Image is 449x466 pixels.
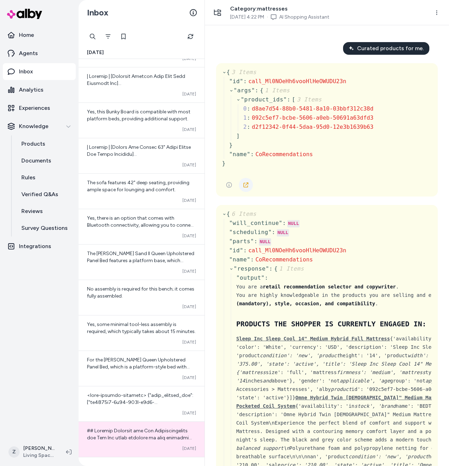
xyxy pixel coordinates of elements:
[252,105,374,112] span: d8ae7d54-88b0-5481-8a10-03bbf312c38d
[229,256,250,263] span: " name "
[79,421,205,457] a: ## Loremip Dolorsit ame Con Adipiscingelits doe Tem Inc utlab etdolore ma aliq enimadmi veni qui ...
[3,118,76,135] button: Knowledge
[277,229,289,237] div: NULL
[252,114,374,121] span: 092c5ef7-bcbe-5606-a0eb-50691a63dfd3
[87,180,189,193] span: The sofa features 42" deep seating, providing ample space for lounging and comfort.
[274,265,304,272] span: {
[3,63,76,80] a: Inbox
[21,173,35,182] p: Rules
[101,29,115,44] button: Filter
[269,265,273,273] div: :
[19,122,48,131] p: Knowledge
[263,378,272,384] em: and
[79,351,205,386] a: For the [PERSON_NAME] Queen Upholstered Panel Bed, which is a platform-style bed with fabric upho...
[8,446,20,458] span: Z
[87,215,195,235] span: Yes, there is an option that comes with Bluetooth connectivity, allowing you to connect your devi...
[182,410,196,416] span: [DATE]
[21,224,68,232] p: Survey Questions
[87,286,194,299] span: No assembly is required for this bench; it comes fully assembled.
[19,242,51,251] p: Integrations
[87,7,108,18] h2: Inbox
[19,49,38,58] p: Agents
[260,87,290,94] span: {
[182,339,196,345] span: [DATE]
[182,91,196,97] span: [DATE]
[79,386,205,421] a: <lore-ipsumdo-sitametc> {"adip_elitsed_doe":["te4875i7-6u94-903l-e9d6-m5a1e2a8min6","655ve8qu-n6e...
[287,95,290,104] div: :
[357,44,424,53] span: Curated products for me.
[222,160,226,167] span: }
[87,109,190,122] span: Yes, this Bunky Board is compatible with most platform beds, providing additional support.
[19,67,33,76] p: Inbox
[241,96,287,103] span: " product_ids "
[21,207,43,215] p: Reviews
[282,219,286,227] div: :
[248,247,346,254] span: call_Ml0NOeHh6vooHlHeOWUDU23n
[87,251,195,313] span: The [PERSON_NAME] Sand II Queen Upholstered Panel Bed features a platform base, which means it is...
[243,246,247,255] div: :
[21,157,51,165] p: Documents
[259,238,271,246] div: NULL
[355,403,396,409] em: stock', 'brand
[79,209,205,244] a: Yes, there is an option that comes with Bluetooth connectivity, allowing you to connect your devi...
[227,69,256,75] span: {
[236,133,240,139] span: ]
[23,445,55,452] p: [PERSON_NAME]
[260,353,340,358] em: condition': 'new', 'product
[14,220,76,237] a: Survey Questions
[287,220,300,228] div: NULL
[292,96,322,103] span: [
[79,102,205,138] a: Yes, this Bunky Board is compatible with most platform beds, providing additional support.[DATE]
[236,336,390,341] span: Sleep Inc Sleep Cool 14" Medium Hybrid Full Mattress
[3,27,76,44] a: Home
[243,124,247,130] span: 2
[236,274,264,281] span: " output "
[227,211,256,217] span: {
[255,86,259,95] div: :
[14,152,76,169] a: Documents
[248,78,346,85] span: call_Ml0NOeHh6vooHlHeOWUDU23n
[14,203,76,220] a: Reviews
[21,140,45,148] p: Products
[255,256,313,263] span: CoRecommendations
[234,87,255,94] span: " args "
[14,169,76,186] a: Rules
[87,49,104,56] span: [DATE]
[243,105,247,112] span: 0
[229,151,250,158] span: " name "
[243,77,247,86] div: :
[234,265,269,272] span: " response "
[263,87,290,94] span: 1 Items
[182,162,196,168] span: [DATE]
[229,238,254,245] span: " parts "
[230,69,256,75] span: 3 Items
[337,370,425,375] em: firmness': 'medium', 'mattress
[243,114,247,121] span: 1
[182,198,196,203] span: [DATE]
[229,142,233,148] span: }
[79,315,205,351] a: Yes, some minimal tool-less assembly is required, which typically takes about 15 minutes.[DATE]
[252,124,374,130] span: d2f12342-0f44-5daa-95d0-12e3b1639b63
[182,233,196,239] span: [DATE]
[263,284,396,289] strong: retail recommendation selector and copywriter
[229,220,282,226] span: " will_continue "
[230,5,329,13] span: Category: mattresses
[79,280,205,315] a: No assembly is required for this bench; it comes fully assembled.[DATE]
[331,386,351,392] em: product
[21,190,58,199] p: Verified Q&As
[250,255,254,264] div: :
[79,173,205,209] a: The sofa features 42" deep seating, providing ample space for lounging and comfort.[DATE]
[14,186,76,203] a: Verified Q&As
[4,441,60,463] button: Z[PERSON_NAME]Living Spaces
[255,151,313,158] span: CoRecommendations
[247,114,250,122] div: :
[279,14,329,21] a: AI Shopping Assistant
[79,67,205,102] a: | Loremip | [Dolorsit Ametcon Adip Elit Sedd Eiusmodt Inc](utlab://etd.magnaaliquae.adm/ven-quisn...
[23,452,55,459] span: Living Spaces
[3,238,76,255] a: Integrations
[222,178,236,192] button: See more
[182,446,196,451] span: [DATE]
[19,104,50,112] p: Experiences
[247,105,250,113] div: :
[272,228,275,237] div: :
